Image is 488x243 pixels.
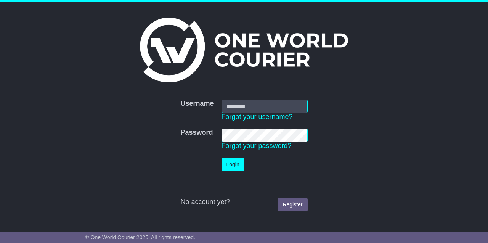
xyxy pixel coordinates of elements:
[180,129,213,137] label: Password
[85,234,195,240] span: © One World Courier 2025. All rights reserved.
[180,198,307,206] div: No account yet?
[180,100,213,108] label: Username
[222,142,292,150] a: Forgot your password?
[278,198,307,211] a: Register
[222,113,293,121] a: Forgot your username?
[140,18,348,82] img: One World
[222,158,244,171] button: Login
